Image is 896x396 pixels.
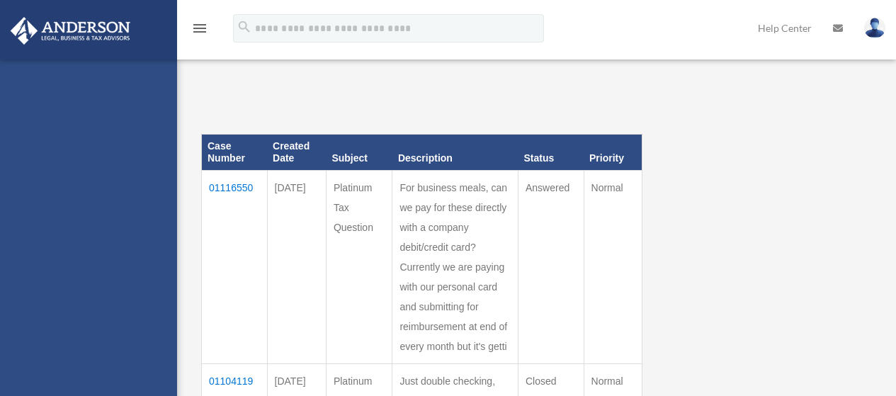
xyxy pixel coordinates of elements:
[267,135,326,171] th: Created Date
[191,20,208,37] i: menu
[326,135,392,171] th: Subject
[518,170,584,363] td: Answered
[326,170,392,363] td: Platinum Tax Question
[191,25,208,37] a: menu
[202,135,268,171] th: Case Number
[584,135,642,171] th: Priority
[237,19,252,35] i: search
[864,18,885,38] img: User Pic
[267,170,326,363] td: [DATE]
[6,17,135,45] img: Anderson Advisors Platinum Portal
[518,135,584,171] th: Status
[584,170,642,363] td: Normal
[392,135,518,171] th: Description
[202,170,268,363] td: 01116550
[392,170,518,363] td: For business meals, can we pay for these directly with a company debit/credit card? Currently we ...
